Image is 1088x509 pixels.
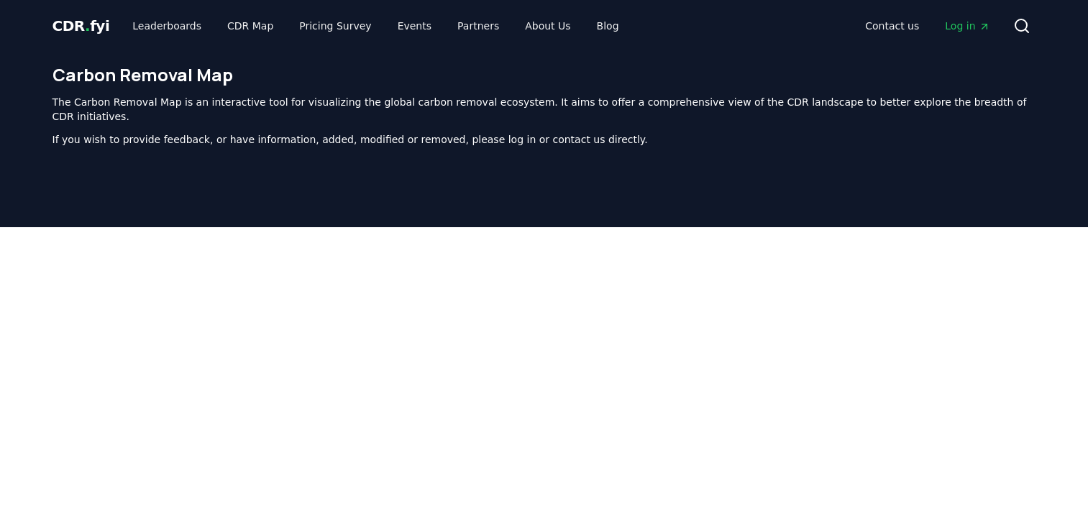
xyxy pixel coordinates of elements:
[52,16,110,36] a: CDR.fyi
[288,13,383,39] a: Pricing Survey
[513,13,582,39] a: About Us
[52,17,110,35] span: CDR fyi
[854,13,1001,39] nav: Main
[933,13,1001,39] a: Log in
[216,13,285,39] a: CDR Map
[386,13,443,39] a: Events
[52,132,1036,147] p: If you wish to provide feedback, or have information, added, modified or removed, please log in o...
[945,19,989,33] span: Log in
[446,13,511,39] a: Partners
[121,13,213,39] a: Leaderboards
[585,13,631,39] a: Blog
[854,13,931,39] a: Contact us
[121,13,630,39] nav: Main
[52,63,1036,86] h1: Carbon Removal Map
[85,17,90,35] span: .
[52,95,1036,124] p: The Carbon Removal Map is an interactive tool for visualizing the global carbon removal ecosystem...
